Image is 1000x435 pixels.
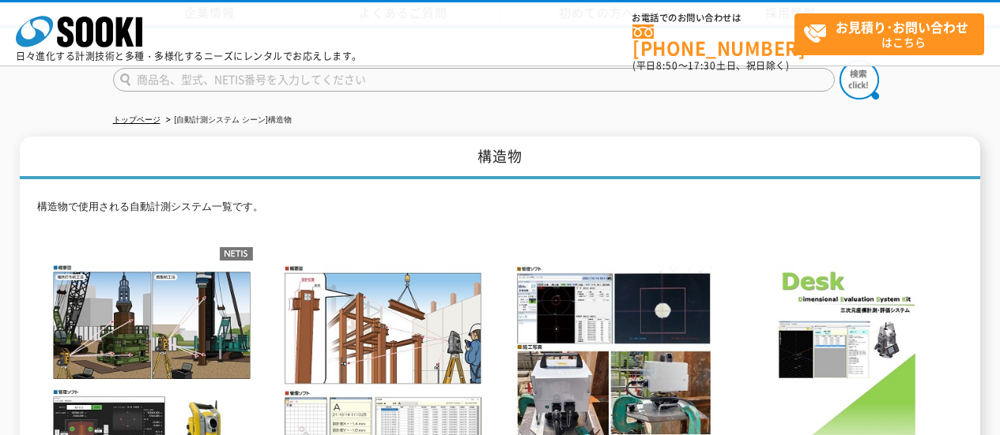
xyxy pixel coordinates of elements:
p: 日々進化する計測技術と多種・多様化するニーズにレンタルでお応えします。 [16,51,362,61]
img: netis [220,247,253,261]
span: 8:50 [656,58,678,73]
a: [PHONE_NUMBER] [632,24,794,57]
p: 構造物で使用される自動計測システム一覧です。 [37,199,962,223]
strong: お見積り･お問い合わせ [836,17,968,36]
span: はこちら [803,14,983,54]
span: (平日 ～ 土日、祝日除く) [632,58,789,73]
img: btn_search.png [840,60,879,99]
input: 商品名、型式、NETIS番号を入力してください [113,68,835,92]
a: お見積り･お問い合わせはこちら [794,13,984,55]
a: トップページ [113,115,160,124]
h1: 構造物 [20,137,979,180]
span: お電話でのお問い合わせは [632,13,794,23]
span: 17:30 [688,58,716,73]
li: [自動計測システム シーン]構造物 [163,112,292,129]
